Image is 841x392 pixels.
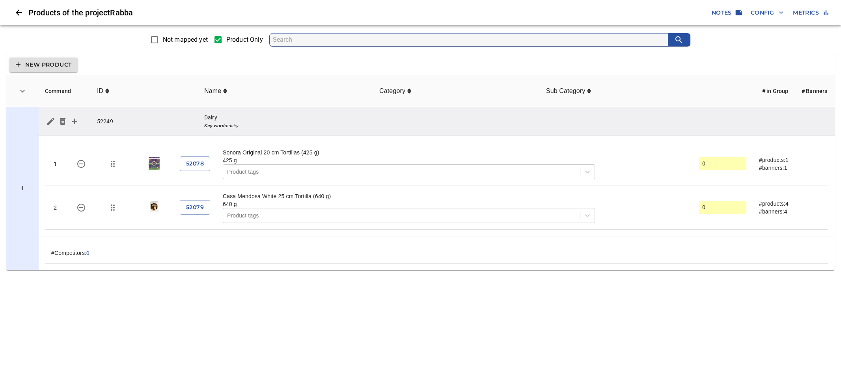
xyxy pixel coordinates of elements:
[103,198,122,217] button: Move/change group for 52079
[226,35,263,45] span: Product Only
[180,200,210,215] button: 52079
[546,86,591,96] span: Sub Category
[6,75,835,270] table: simple table
[751,8,783,18] span: Config
[204,86,227,96] span: Name
[86,250,89,256] button: 0
[379,86,407,96] span: Category
[72,198,91,217] button: 52079 - Casa Mendosa White 25 cm Tortilla (640 g)
[223,200,595,208] div: 640 g
[756,75,795,107] th: # in Group
[97,86,109,96] span: ID
[186,203,204,212] span: 52079
[702,158,743,170] input: actual size
[790,6,832,20] button: Metrics
[379,86,411,96] span: Category
[204,86,223,96] span: Name
[45,142,65,186] td: 1
[91,107,198,136] td: 52249
[204,123,239,128] i: dairy
[198,107,373,136] td: Dairy
[9,58,78,72] button: New Product
[223,156,595,164] div: 425 g
[180,156,210,171] button: 52078
[223,149,595,156] div: Sonora Original 20 cm Tortillas (425 g)
[72,154,91,173] button: 52078 - Sonora Original 20 cm Tortillas (425 g)
[144,153,164,173] img: sonora original 20 cm tortillas (425 g)
[273,33,668,46] input: search
[712,8,741,18] span: Notes
[223,192,595,200] div: Casa Mendosa White 25 cm Tortilla (640 g)
[204,123,229,128] b: Key words:
[795,75,835,107] th: # Banners
[546,86,587,96] span: Sub Category
[759,200,822,208] div: #products: 4
[51,249,822,257] div: #Competitors:
[9,3,28,22] button: Close
[144,197,164,216] img: casa mendosa white 25 cm tortilla (640 g)
[39,75,91,107] th: Command
[702,202,743,214] input: actual size
[28,6,709,19] h6: Products of the project Rabba
[97,86,105,96] span: ID
[759,208,822,216] div: #banners: 4
[103,154,122,173] button: Move/change group for 52078
[16,60,71,70] span: New Product
[748,6,787,20] button: Config
[668,33,690,46] button: search
[45,186,65,229] td: 2
[163,35,208,45] span: Not mapped yet
[709,6,744,20] button: Notes
[759,156,822,164] div: #products: 1
[186,159,204,169] span: 52078
[793,8,828,18] span: Metrics
[759,164,822,172] div: #banners: 1
[6,107,39,270] td: 52249 - Dairy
